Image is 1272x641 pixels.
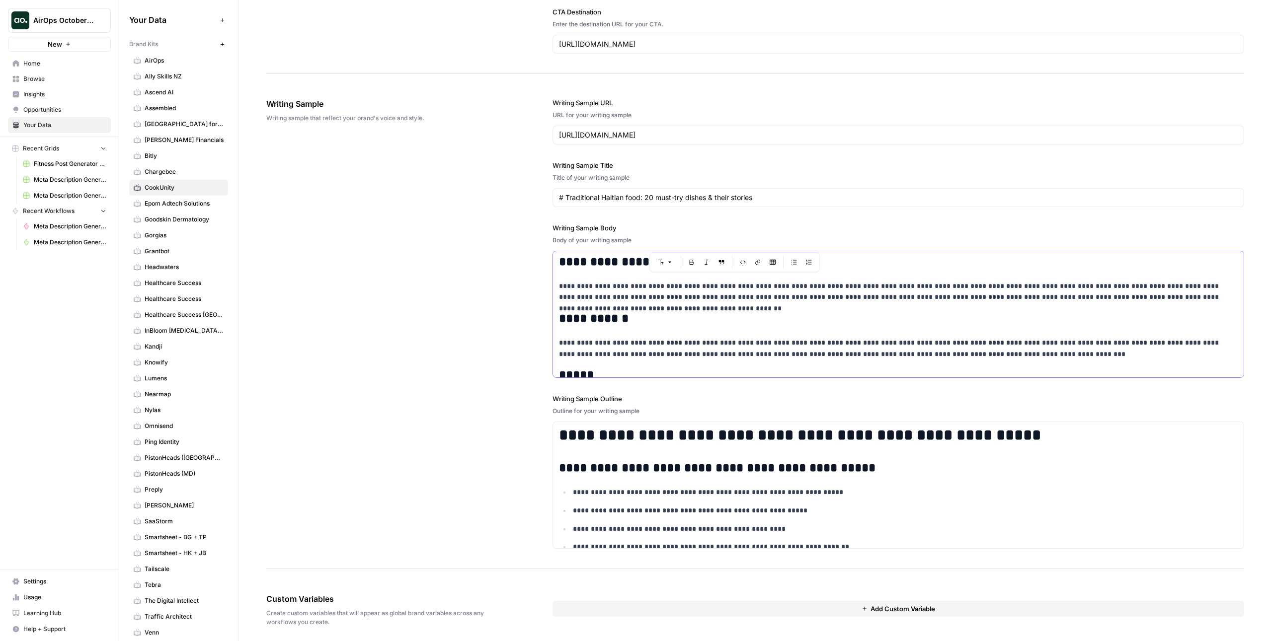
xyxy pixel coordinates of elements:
[145,501,224,510] span: [PERSON_NAME]
[129,291,228,307] a: Healthcare Success
[145,231,224,240] span: Gorgias
[34,191,106,200] span: Meta Description Generator ( [PERSON_NAME] ) Grid
[145,390,224,399] span: Nearmap
[145,533,224,542] span: Smartsheet - BG + TP
[48,39,62,49] span: New
[559,193,1238,203] input: Game Day Gear Guide
[129,529,228,545] a: Smartsheet - BG + TP
[129,545,228,561] a: Smartsheet - HK + JB
[145,517,224,526] span: SaaStorm
[129,164,228,180] a: Chargebee
[18,218,111,234] a: Meta Description Generator ([PERSON_NAME])
[553,7,1244,17] label: CTA Destination
[145,485,224,494] span: Preply
[129,482,228,498] a: Preply
[23,121,106,130] span: Your Data
[145,215,224,224] span: Goodskin Dermatology
[8,605,111,621] a: Learning Hub
[23,577,106,586] span: Settings
[129,386,228,402] a: Nearmap
[129,466,228,482] a: PistonHeads (MD)
[129,212,228,227] a: Goodskin Dermatology
[129,577,228,593] a: Tebra
[23,59,106,68] span: Home
[33,15,93,25] span: AirOps October Cohort
[129,370,228,386] a: Lumens
[18,188,111,204] a: Meta Description Generator ( [PERSON_NAME] ) Grid
[23,593,106,602] span: Usage
[145,263,224,272] span: Headwaters
[129,402,228,418] a: Nylas
[145,374,224,383] span: Lumens
[553,236,1244,245] div: Body of your writing sample
[8,141,111,156] button: Recent Grids
[266,609,497,627] span: Create custom variables that will appear as global brand variables across any workflows you create.
[18,156,111,172] a: Fitness Post Generator ([PERSON_NAME])
[145,279,224,287] span: Healthcare Success
[129,53,228,69] a: AirOps
[34,222,106,231] span: Meta Description Generator ([PERSON_NAME])
[145,358,224,367] span: Knowify
[145,437,224,446] span: Ping Identity
[145,580,224,589] span: Tebra
[129,100,228,116] a: Assembled
[145,406,224,415] span: Nylas
[129,323,228,339] a: InBloom [MEDICAL_DATA] Services
[553,111,1244,120] div: URL for your writing sample
[266,114,497,123] span: Writing sample that reflect your brand's voice and style.
[8,8,111,33] button: Workspace: AirOps October Cohort
[145,88,224,97] span: Ascend AI
[559,39,1238,49] input: www.sundaysoccer.com/gearup
[23,625,106,634] span: Help + Support
[23,105,106,114] span: Opportunities
[145,136,224,144] span: [PERSON_NAME] Financials
[129,339,228,355] a: Kandji
[553,223,1244,233] label: Writing Sample Body
[23,207,75,215] span: Recent Workflows
[129,434,228,450] a: Ping Identity
[34,175,106,184] span: Meta Description Generator ( [PERSON_NAME] ) Grid (1)
[11,11,29,29] img: AirOps October Cohort Logo
[145,422,224,430] span: Omnisend
[8,71,111,87] a: Browse
[129,243,228,259] a: Grantbot
[23,144,59,153] span: Recent Grids
[145,453,224,462] span: PistonHeads ([GEOGRAPHIC_DATA])
[129,355,228,370] a: Knowify
[129,180,228,196] a: CookUnity
[8,573,111,589] a: Settings
[145,469,224,478] span: PistonHeads (MD)
[8,621,111,637] button: Help + Support
[129,84,228,100] a: Ascend AI
[145,628,224,637] span: Venn
[23,74,106,83] span: Browse
[145,565,224,573] span: Tailscale
[129,609,228,625] a: Traffic Architect
[553,394,1244,404] label: Writing Sample Outline
[34,159,106,168] span: Fitness Post Generator ([PERSON_NAME])
[129,40,158,49] span: Brand Kits
[129,593,228,609] a: The Digital Intellect
[145,151,224,160] span: Bitly
[129,625,228,641] a: Venn
[8,204,111,218] button: Recent Workflows
[145,56,224,65] span: AirOps
[145,596,224,605] span: The Digital Intellect
[145,104,224,113] span: Assembled
[18,234,111,250] a: Meta Description Generator ([PERSON_NAME])
[129,498,228,513] a: [PERSON_NAME]
[145,342,224,351] span: Kandji
[129,148,228,164] a: Bitly
[18,172,111,188] a: Meta Description Generator ( [PERSON_NAME] ) Grid (1)
[129,116,228,132] a: [GEOGRAPHIC_DATA] for Recovery
[129,513,228,529] a: SaaStorm
[129,227,228,243] a: Gorgias
[8,589,111,605] a: Usage
[145,549,224,558] span: Smartsheet - HK + JB
[553,160,1244,170] label: Writing Sample Title
[145,199,224,208] span: Epom Adtech Solutions
[129,259,228,275] a: Headwaters
[553,98,1244,108] label: Writing Sample URL
[145,120,224,129] span: [GEOGRAPHIC_DATA] for Recovery
[145,247,224,256] span: Grantbot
